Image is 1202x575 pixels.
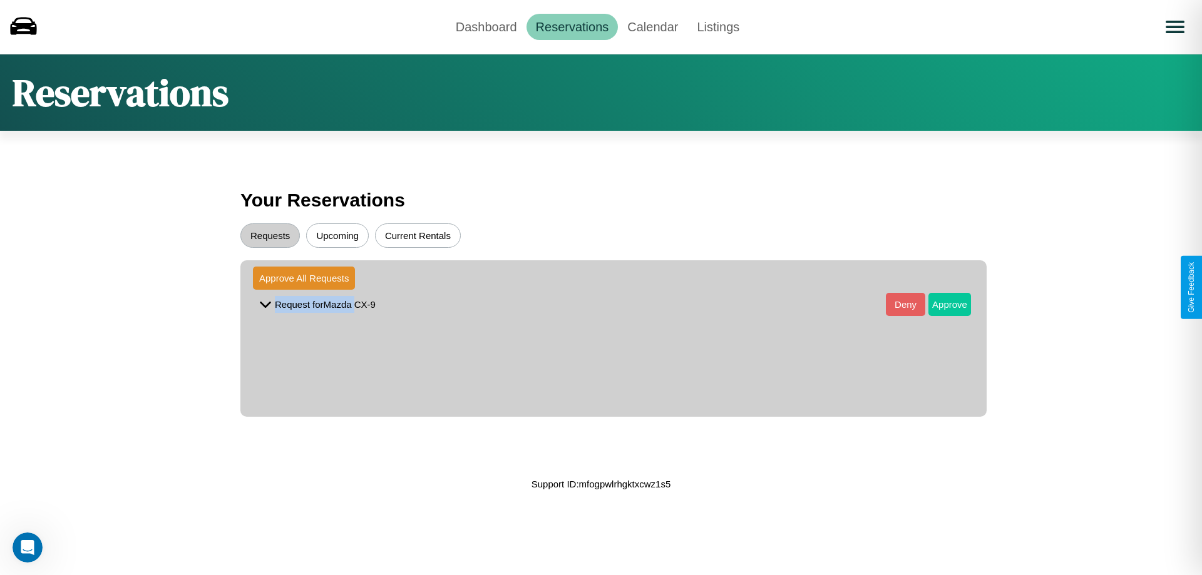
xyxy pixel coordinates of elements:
a: Listings [687,14,749,40]
button: Approve [928,293,971,316]
a: Reservations [527,14,619,40]
button: Requests [240,223,300,248]
button: Current Rentals [375,223,461,248]
h3: Your Reservations [240,183,962,217]
p: Request for Mazda CX-9 [275,296,376,313]
iframe: Intercom live chat [13,532,43,562]
button: Upcoming [306,223,369,248]
button: Deny [886,293,925,316]
a: Dashboard [446,14,527,40]
a: Calendar [618,14,687,40]
button: Open menu [1158,9,1193,44]
div: Give Feedback [1187,262,1196,313]
h1: Reservations [13,67,229,118]
button: Approve All Requests [253,267,355,290]
p: Support ID: mfogpwlrhgktxcwz1s5 [532,476,671,492]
